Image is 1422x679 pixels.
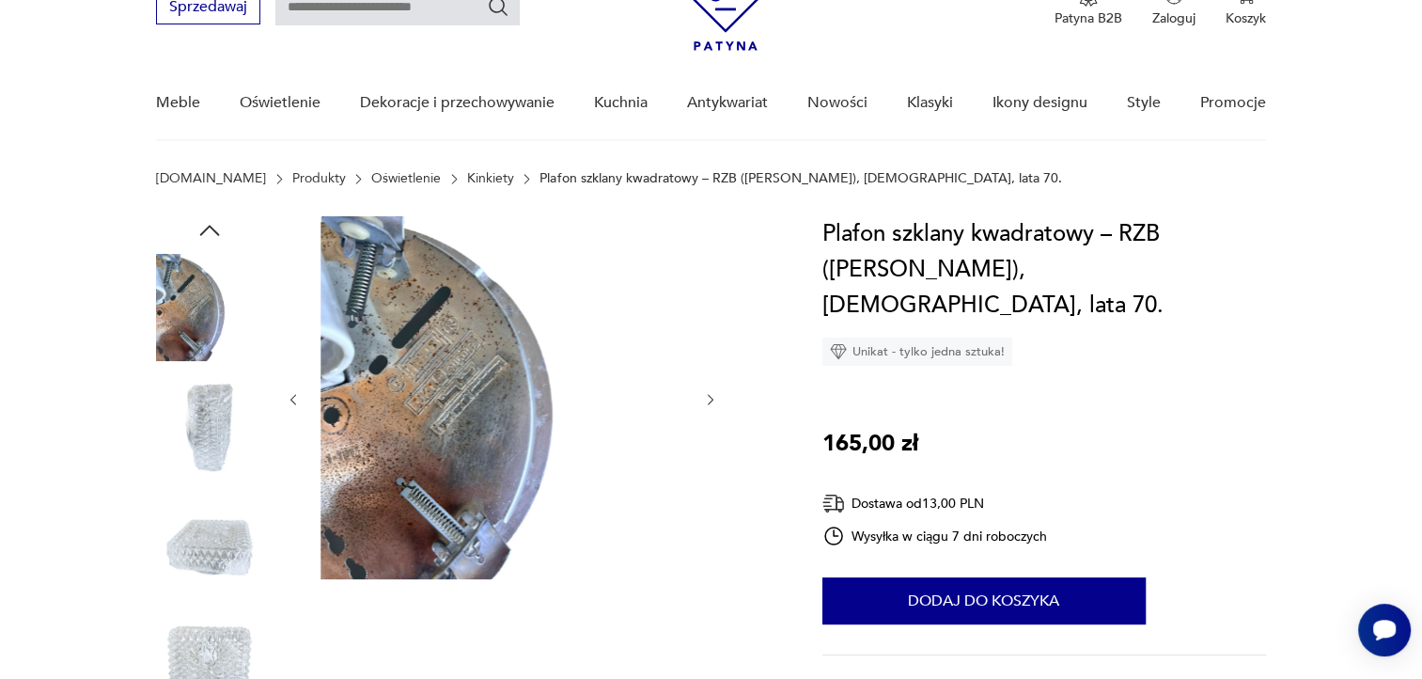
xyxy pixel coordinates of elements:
[822,492,1048,515] div: Dostawa od 13,00 PLN
[1152,9,1195,27] p: Zaloguj
[156,374,263,482] img: Zdjęcie produktu Plafon szklany kwadratowy – RZB (Rudolf Zimmermann Bamberg), Niemcy, lata 70.
[822,216,1266,324] h1: Plafon szklany kwadratowy – RZB ([PERSON_NAME]), [DEMOGRAPHIC_DATA], lata 70.
[1226,9,1266,27] p: Koszyk
[539,171,1061,186] p: Plafon szklany kwadratowy – RZB ([PERSON_NAME]), [DEMOGRAPHIC_DATA], lata 70.
[156,67,200,139] a: Meble
[467,171,514,186] a: Kinkiety
[1200,67,1266,139] a: Promocje
[822,338,1012,366] div: Unikat - tylko jedna sztuka!
[320,216,683,579] img: Zdjęcie produktu Plafon szklany kwadratowy – RZB (Rudolf Zimmermann Bamberg), Niemcy, lata 70.
[822,577,1146,624] button: Dodaj do koszyka
[360,67,555,139] a: Dekoracje i przechowywanie
[156,171,266,186] a: [DOMAIN_NAME]
[822,426,918,462] p: 165,00 zł
[292,171,346,186] a: Produkty
[1055,9,1122,27] p: Patyna B2B
[907,67,953,139] a: Klasyki
[822,525,1048,547] div: Wysyłka w ciągu 7 dni roboczych
[1358,604,1411,656] iframe: Smartsupp widget button
[371,171,441,186] a: Oświetlenie
[1127,67,1161,139] a: Style
[240,67,320,139] a: Oświetlenie
[156,2,260,15] a: Sprzedawaj
[687,67,768,139] a: Antykwariat
[594,67,648,139] a: Kuchnia
[992,67,1087,139] a: Ikony designu
[830,343,847,360] img: Ikona diamentu
[156,494,263,601] img: Zdjęcie produktu Plafon szklany kwadratowy – RZB (Rudolf Zimmermann Bamberg), Niemcy, lata 70.
[807,67,867,139] a: Nowości
[822,492,845,515] img: Ikona dostawy
[156,254,263,361] img: Zdjęcie produktu Plafon szklany kwadratowy – RZB (Rudolf Zimmermann Bamberg), Niemcy, lata 70.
